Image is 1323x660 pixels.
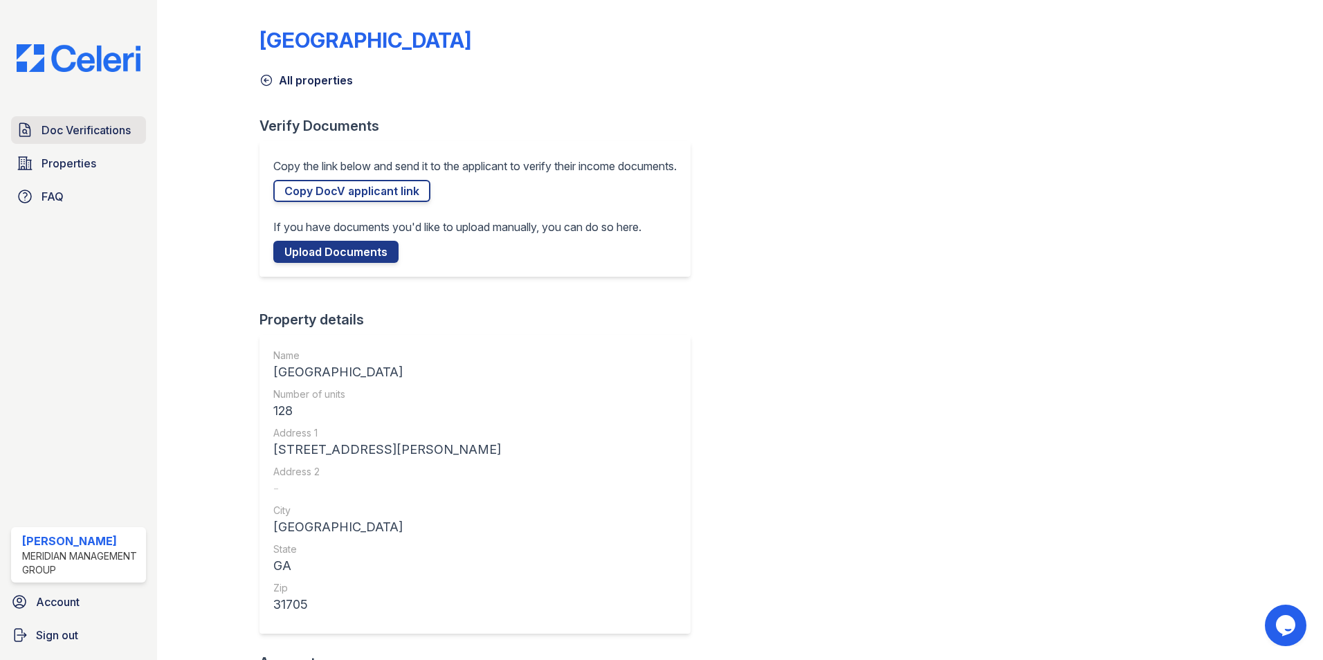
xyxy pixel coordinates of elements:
span: Properties [42,155,96,172]
img: CE_Logo_Blue-a8612792a0a2168367f1c8372b55b34899dd931a85d93a1a3d3e32e68fde9ad4.png [6,44,152,72]
iframe: chat widget [1265,605,1309,646]
div: [PERSON_NAME] [22,533,140,549]
p: If you have documents you'd like to upload manually, you can do so here. [273,219,641,235]
div: Number of units [273,387,501,401]
div: City [273,504,501,517]
div: Property details [259,310,702,329]
div: Name [273,349,501,363]
div: [GEOGRAPHIC_DATA] [273,363,501,382]
a: Properties [11,149,146,177]
div: 128 [273,401,501,421]
div: GA [273,556,501,576]
div: Address 2 [273,465,501,479]
span: Account [36,594,80,610]
span: Sign out [36,627,78,643]
a: All properties [259,72,353,89]
a: Upload Documents [273,241,399,263]
div: Meridian Management Group [22,549,140,577]
div: 31705 [273,595,501,614]
div: Zip [273,581,501,595]
a: FAQ [11,183,146,210]
a: Doc Verifications [11,116,146,144]
div: Verify Documents [259,116,702,136]
div: - [273,479,501,498]
a: Sign out [6,621,152,649]
div: Address 1 [273,426,501,440]
p: Copy the link below and send it to the applicant to verify their income documents. [273,158,677,174]
div: State [273,542,501,556]
a: Copy DocV applicant link [273,180,430,202]
div: [GEOGRAPHIC_DATA] [273,517,501,537]
a: Account [6,588,152,616]
span: FAQ [42,188,64,205]
div: [STREET_ADDRESS][PERSON_NAME] [273,440,501,459]
div: [GEOGRAPHIC_DATA] [259,28,471,53]
span: Doc Verifications [42,122,131,138]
